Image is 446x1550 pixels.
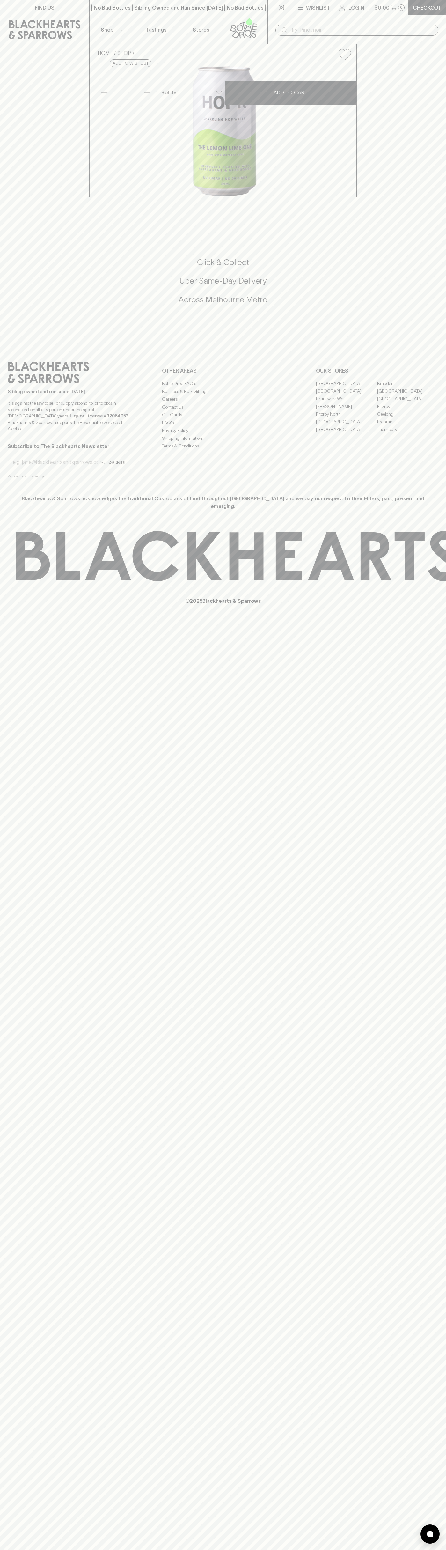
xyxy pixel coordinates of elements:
[8,232,438,338] div: Call to action block
[93,65,356,197] img: 40138.png
[98,50,113,56] a: HOME
[316,418,377,425] a: [GEOGRAPHIC_DATA]
[161,89,177,96] p: Bottle
[110,59,151,67] button: Add to wishlist
[162,427,284,434] a: Privacy Policy
[413,4,442,11] p: Checkout
[162,403,284,411] a: Contact Us
[274,89,308,96] p: ADD TO CART
[316,380,377,387] a: [GEOGRAPHIC_DATA]
[377,402,438,410] a: Fitzroy
[316,367,438,374] p: OUR STORES
[159,86,225,99] div: Bottle
[70,413,128,418] strong: Liquor License #32064953
[377,387,438,395] a: [GEOGRAPHIC_DATA]
[8,294,438,305] h5: Across Melbourne Metro
[306,4,330,11] p: Wishlist
[8,442,130,450] p: Subscribe to The Blackhearts Newsletter
[146,26,166,33] p: Tastings
[316,387,377,395] a: [GEOGRAPHIC_DATA]
[377,410,438,418] a: Geelong
[8,257,438,268] h5: Click & Collect
[377,380,438,387] a: Braddon
[8,388,130,395] p: Sibling owned and run since [DATE]
[162,395,284,403] a: Careers
[291,25,433,35] input: Try "Pinot noir"
[162,434,284,442] a: Shipping Information
[162,419,284,426] a: FAQ's
[162,411,284,419] a: Gift Cards
[8,276,438,286] h5: Uber Same-Day Delivery
[90,15,134,44] button: Shop
[427,1531,433,1537] img: bubble-icon
[193,26,209,33] p: Stores
[179,15,223,44] a: Stores
[377,395,438,402] a: [GEOGRAPHIC_DATA]
[316,402,377,410] a: [PERSON_NAME]
[12,495,434,510] p: Blackhearts & Sparrows acknowledges the traditional Custodians of land throughout [GEOGRAPHIC_DAT...
[348,4,364,11] p: Login
[225,81,357,105] button: ADD TO CART
[35,4,55,11] p: FIND US
[162,367,284,374] p: OTHER AREAS
[162,442,284,450] a: Terms & Conditions
[162,387,284,395] a: Business & Bulk Gifting
[134,15,179,44] a: Tastings
[400,6,403,9] p: 0
[117,50,131,56] a: SHOP
[13,457,98,468] input: e.g. jane@blackheartsandsparrows.com.au
[336,47,354,63] button: Add to wishlist
[316,395,377,402] a: Brunswick West
[101,26,113,33] p: Shop
[8,473,130,479] p: We will never spam you
[100,459,127,466] p: SUBSCRIBE
[162,380,284,387] a: Bottle Drop FAQ's
[98,455,130,469] button: SUBSCRIBE
[377,425,438,433] a: Thornbury
[316,410,377,418] a: Fitzroy North
[8,400,130,432] p: It is against the law to sell or supply alcohol to, or to obtain alcohol on behalf of a person un...
[377,418,438,425] a: Prahran
[374,4,390,11] p: $0.00
[316,425,377,433] a: [GEOGRAPHIC_DATA]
